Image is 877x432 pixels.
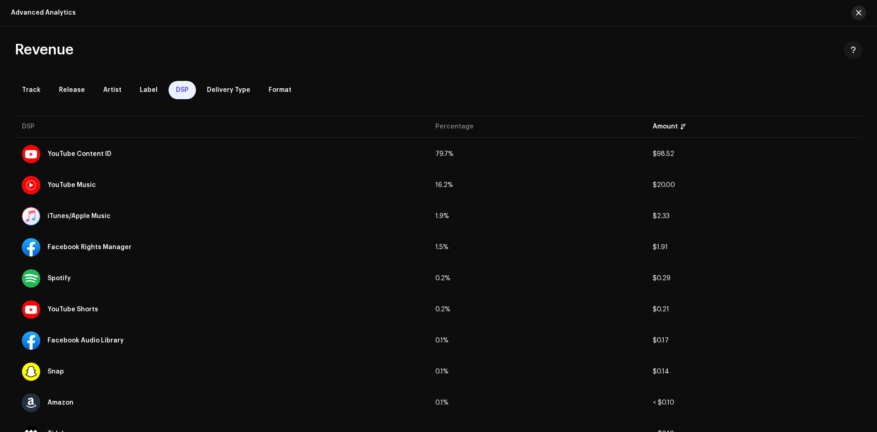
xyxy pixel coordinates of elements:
span: Delivery Type [207,86,250,94]
span: 16.2% [435,182,453,188]
span: 1.5% [435,244,449,251]
span: 1.9% [435,213,449,219]
span: $20.00 [653,182,675,188]
span: < $0.10 [653,400,674,406]
span: $2.33 [653,213,670,219]
span: 0.1% [435,400,449,406]
span: Format [269,86,291,94]
span: $1.91 [653,244,668,251]
span: 79.7% [435,151,454,157]
span: $98.52 [653,151,674,157]
span: 0.1% [435,368,449,375]
span: 0.1% [435,337,449,344]
span: $0.14 [653,368,669,375]
span: $0.29 [653,275,671,282]
span: 0.2% [435,306,450,313]
span: $0.17 [653,337,669,344]
span: 0.2% [435,275,450,282]
span: $0.21 [653,306,669,313]
span: Label [140,86,158,94]
span: DSP [176,86,189,94]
